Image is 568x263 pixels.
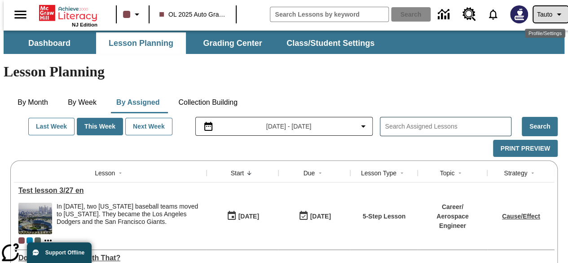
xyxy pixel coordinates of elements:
div: Home [39,3,97,27]
span: OL 2025 Auto Grade 12 [159,10,226,19]
p: Career / [422,202,483,212]
div: SubNavbar [4,31,564,54]
div: Lesson Type [361,169,396,178]
div: Strategy [504,169,527,178]
span: [DATE] - [DATE] [266,122,312,131]
div: In 1958, two New York baseball teams moved to California. They became the Los Angeles Dodgers and... [57,203,202,234]
a: Home [39,4,97,22]
button: Sort [315,168,326,178]
button: Class color is dark brown. Change class color [119,6,146,22]
a: Data Center [432,2,457,27]
button: Profile/Settings [533,6,568,22]
div: Do You Want Fries With That? [18,254,202,262]
div: Lesson [95,169,115,178]
div: Test lesson 3/27 en [18,187,202,195]
input: search field [270,7,388,22]
button: Print Preview [493,140,558,157]
a: Do You Want Fries With That?, Lessons [18,254,202,262]
button: Sort [454,168,465,178]
span: Tauto [537,10,552,19]
span: Support Offline [45,250,84,256]
p: 5-Step Lesson [362,212,405,221]
button: Sort [244,168,255,178]
a: Notifications [481,3,505,26]
span: Grading Center [203,38,262,49]
button: This Week [77,118,123,135]
button: Sort [115,168,126,178]
button: Support Offline [27,242,92,263]
div: 205 Auto Grade 11 [26,237,33,244]
button: Next Week [125,118,172,135]
div: Profile/Settings [525,29,565,38]
button: Class/Student Settings [279,32,382,54]
p: Aerospace Engineer [422,212,483,231]
button: 07/21/25: First time the lesson was available [223,208,262,225]
img: Avatar [510,5,528,23]
div: [DATE] [310,211,331,222]
button: Collection Building [171,92,245,113]
span: Lesson Planning [109,38,173,49]
a: Resource Center, Will open in new tab [457,2,481,27]
button: Last Week [28,118,75,135]
div: Topic [440,169,454,178]
button: Show more classes [43,235,53,246]
button: Sort [527,168,538,178]
div: Due [303,169,315,178]
div: [DATE] [238,211,259,222]
button: Sort [396,168,407,178]
button: By Week [60,92,105,113]
button: Lesson Planning [96,32,186,54]
div: In [DATE], two [US_STATE] baseball teams moved to [US_STATE]. They became the Los Angeles Dodgers... [57,203,202,225]
img: Dodgers stadium. [18,203,52,234]
svg: Collapse Date Range Filter [358,121,369,132]
div: SubNavbar [4,32,383,54]
button: Grading Center [188,32,277,54]
h1: Lesson Planning [4,63,564,80]
a: Cause/Effect [502,213,540,220]
a: Test lesson 3/27 en, Lessons [18,187,202,195]
div: Current Class [18,237,25,244]
button: 07/31/26: Last day the lesson can be accessed [295,208,334,225]
button: By Assigned [109,92,167,113]
button: Select a new avatar [505,3,533,26]
button: By Month [10,92,55,113]
span: NJ Edition [72,22,97,27]
div: Start [231,169,244,178]
span: Class/Student Settings [286,38,374,49]
button: Search [522,117,558,136]
button: Dashboard [4,32,94,54]
div: OL 2025 Auto Grade 6 [35,237,41,244]
input: Search Assigned Lessons [385,120,511,133]
button: Select the date range menu item [199,121,369,132]
button: Open side menu [7,1,34,28]
span: Dashboard [28,38,70,49]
